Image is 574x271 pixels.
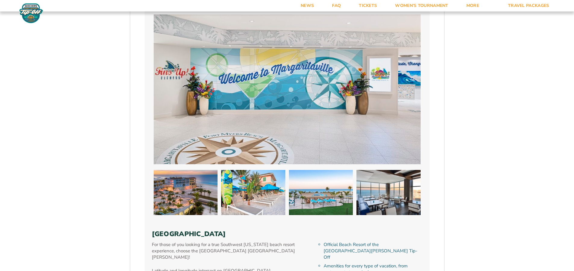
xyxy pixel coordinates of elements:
[152,230,422,238] h3: [GEOGRAPHIC_DATA]
[289,170,353,215] img: Margaritaville Beach Resort (2025 BEACH)
[154,170,218,215] img: Margaritaville Beach Resort (2025 BEACH)
[324,242,422,260] li: Official Beach Resort of the [GEOGRAPHIC_DATA][PERSON_NAME] Tip-Off
[18,3,44,23] img: Fort Myers Tip-Off
[221,170,285,215] img: Margaritaville Beach Resort (2025 BEACH)
[152,242,296,260] p: For those of you looking for a true Southwest [US_STATE] beach resort experience, choose the [GEO...
[356,170,421,215] img: Margaritaville Beach Resort (2025 BEACH)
